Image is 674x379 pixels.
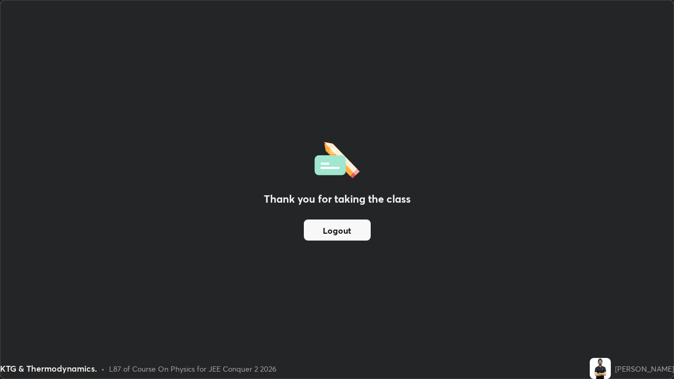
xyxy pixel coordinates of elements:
[314,138,360,178] img: offlineFeedback.1438e8b3.svg
[101,363,105,374] div: •
[264,191,411,207] h2: Thank you for taking the class
[615,363,674,374] div: [PERSON_NAME]
[304,220,371,241] button: Logout
[109,363,276,374] div: L87 of Course On Physics for JEE Conquer 2 2026
[590,358,611,379] img: 087365211523460ba100aba77a1fb983.png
